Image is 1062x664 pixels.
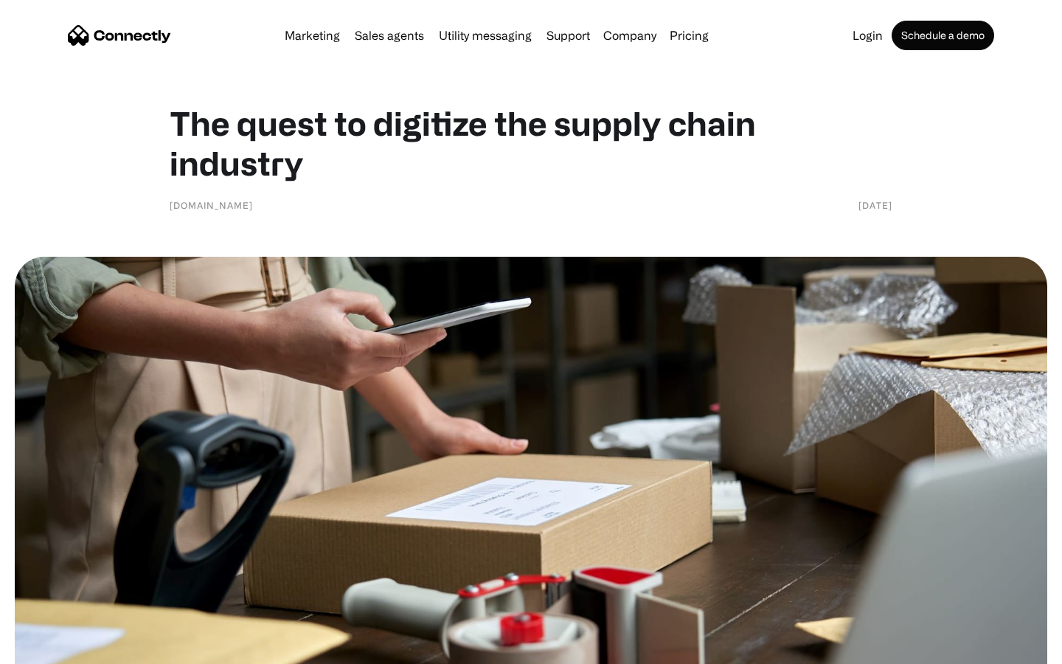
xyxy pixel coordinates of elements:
[29,638,88,659] ul: Language list
[170,103,892,183] h1: The quest to digitize the supply chain industry
[170,198,253,212] div: [DOMAIN_NAME]
[664,30,715,41] a: Pricing
[279,30,346,41] a: Marketing
[847,30,889,41] a: Login
[433,30,538,41] a: Utility messaging
[15,638,88,659] aside: Language selected: English
[349,30,430,41] a: Sales agents
[541,30,596,41] a: Support
[892,21,994,50] a: Schedule a demo
[858,198,892,212] div: [DATE]
[603,25,656,46] div: Company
